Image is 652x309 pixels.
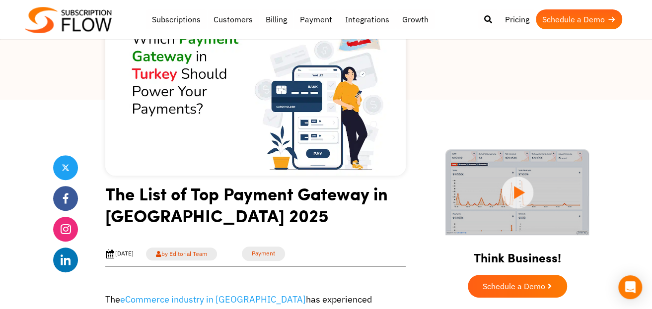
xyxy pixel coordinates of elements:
a: Payment [242,247,285,261]
a: eCommerce industry in [GEOGRAPHIC_DATA] [120,294,306,305]
img: Subscriptionflow [25,7,112,33]
a: Pricing [499,9,536,29]
div: [DATE] [105,249,134,259]
a: Subscriptions [145,9,207,29]
div: Open Intercom Messenger [618,275,642,299]
span: Schedule a Demo [483,282,545,290]
a: Billing [259,9,293,29]
a: Customers [207,9,259,29]
a: Schedule a Demo [536,9,622,29]
h1: The List of Top Payment Gateway in [GEOGRAPHIC_DATA] 2025 [105,183,406,234]
a: Schedule a Demo [468,275,567,298]
img: intro video [445,149,589,235]
h2: Think Business! [435,238,599,270]
a: Integrations [339,9,396,29]
a: Payment [293,9,339,29]
a: by Editorial Team [146,247,217,260]
a: Growth [396,9,435,29]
